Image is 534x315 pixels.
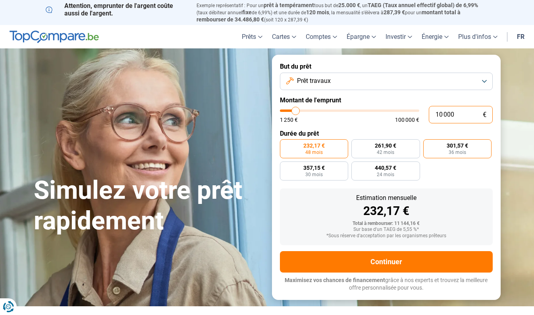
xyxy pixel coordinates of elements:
span: prêt à tempérament [264,2,314,8]
p: Exemple représentatif : Pour un tous but de , un (taux débiteur annuel de 6,99%) et une durée de ... [197,2,489,23]
div: Estimation mensuelle [286,195,486,201]
a: Investir [381,25,417,48]
span: TAEG (Taux annuel effectif global) de 6,99% [368,2,478,8]
span: 48 mois [305,150,323,155]
label: Montant de l'emprunt [280,96,493,104]
a: Cartes [267,25,301,48]
span: 440,57 € [375,165,396,171]
div: 232,17 € [286,205,486,217]
a: Énergie [417,25,453,48]
h1: Simulez votre prêt rapidement [34,175,262,236]
div: Total à rembourser: 11 144,16 € [286,221,486,227]
a: fr [512,25,529,48]
label: But du prêt [280,63,493,70]
p: grâce à nos experts et trouvez la meilleure offre personnalisée pour vous. [280,277,493,292]
p: Attention, emprunter de l'argent coûte aussi de l'argent. [46,2,187,17]
span: 30 mois [305,172,323,177]
span: montant total à rembourser de 34.486,80 € [197,9,461,23]
span: 42 mois [377,150,394,155]
a: Plus d'infos [453,25,502,48]
button: Prêt travaux [280,73,493,90]
span: 25.000 € [338,2,360,8]
span: 100 000 € [395,117,419,123]
span: 301,57 € [447,143,468,148]
span: Maximisez vos chances de financement [285,277,385,283]
div: *Sous réserve d'acceptation par les organismes prêteurs [286,233,486,239]
label: Durée du prêt [280,130,493,137]
span: 24 mois [377,172,394,177]
button: Continuer [280,251,493,273]
span: Prêt travaux [297,77,331,85]
span: 357,15 € [303,165,325,171]
a: Prêts [237,25,267,48]
div: Sur base d'un TAEG de 5,55 %* [286,227,486,232]
a: Comptes [301,25,342,48]
span: 1 250 € [280,117,298,123]
span: fixe [242,9,252,15]
img: TopCompare [10,31,99,43]
span: 120 mois [306,9,329,15]
span: 287,39 € [384,9,405,15]
a: Épargne [342,25,381,48]
span: 261,90 € [375,143,396,148]
span: € [483,111,486,118]
span: 36 mois [449,150,466,155]
span: 232,17 € [303,143,325,148]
